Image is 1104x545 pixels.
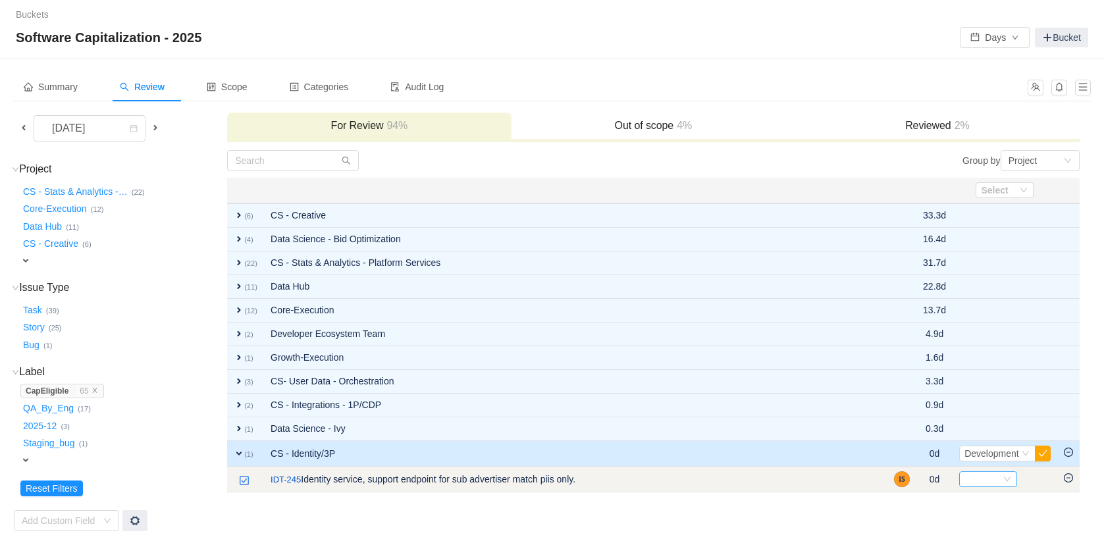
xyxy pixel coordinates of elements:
[20,255,31,266] span: expand
[264,228,887,251] td: Data Science - Bid Optimization
[78,405,91,413] small: (17)
[1064,473,1073,482] i: icon: minus-circle
[1009,151,1038,170] div: Project
[916,441,953,467] td: 0d
[653,150,1079,171] div: Group by
[951,120,970,131] span: 2%
[92,387,98,394] i: icon: close
[16,27,209,48] span: Software Capitalization - 2025
[20,216,66,237] button: Data Hub
[1035,446,1051,461] button: icon: check
[1035,28,1088,47] a: Bucket
[20,334,43,355] button: Bug
[49,324,62,332] small: (25)
[20,234,82,255] button: CS - Creative
[244,330,253,338] small: (2)
[22,514,97,527] div: Add Custom Field
[244,354,253,362] small: (1)
[1064,157,1072,166] i: icon: down
[916,323,953,346] td: 4.9d
[264,394,887,417] td: CS - Integrations - 1P/CDP
[1075,80,1091,95] button: icon: menu
[960,27,1030,48] button: icon: calendarDaysicon: down
[244,402,253,409] small: (2)
[12,284,19,292] i: icon: down
[264,346,887,370] td: Growth-Execution
[390,82,400,91] i: icon: audit
[24,82,78,92] span: Summary
[290,82,299,91] i: icon: profile
[244,236,253,244] small: (4)
[264,251,887,275] td: CS - Stats & Analytics - Platform Services
[234,210,244,221] span: expand
[120,82,129,91] i: icon: search
[103,517,111,526] i: icon: down
[264,467,887,492] td: Identity service, support endpoint for sub advertiser match piis only.
[20,480,83,496] button: Reset Filters
[916,275,953,299] td: 22.8d
[41,116,98,141] div: [DATE]
[916,203,953,228] td: 33.3d
[234,352,244,363] span: expand
[79,440,88,448] small: (1)
[234,423,244,434] span: expand
[244,307,257,315] small: (12)
[20,181,132,202] button: CS - Stats & Analytics -…
[20,455,31,465] span: expand
[264,275,887,299] td: Data Hub
[20,317,49,338] button: Story
[383,120,407,131] span: 94%
[271,473,301,486] a: IDT-245
[26,386,68,396] strong: CapEligible
[1003,475,1011,484] i: icon: down
[80,386,88,396] span: 65
[802,119,1073,132] h3: Reviewed
[964,448,1019,459] span: Development
[16,9,49,20] a: Buckets
[234,448,244,459] span: expand
[1022,450,1030,459] i: icon: down
[1064,448,1073,457] i: icon: minus-circle
[244,259,257,267] small: (22)
[20,199,91,220] button: Core-Execution
[234,257,244,268] span: expand
[981,184,1011,197] div: Select
[290,82,349,92] span: Categories
[20,281,226,294] h3: Issue Type
[244,425,253,433] small: (1)
[244,283,257,291] small: (11)
[916,299,953,323] td: 13.7d
[1028,80,1043,95] button: icon: team
[244,378,253,386] small: (3)
[234,119,505,132] h3: For Review
[66,223,79,231] small: (11)
[234,234,244,244] span: expand
[264,441,887,467] td: CS - Identity/3P
[264,417,887,441] td: Data Science - Ivy
[244,450,253,458] small: (1)
[239,475,250,486] img: 10318
[20,365,226,378] h3: Label
[916,251,953,275] td: 31.7d
[207,82,216,91] i: icon: control
[82,240,92,248] small: (6)
[264,203,887,228] td: CS - Creative
[390,82,444,92] span: Audit Log
[130,124,138,134] i: icon: calendar
[91,205,104,213] small: (12)
[20,415,61,436] button: 2025-12
[227,150,359,171] input: Search
[207,82,248,92] span: Scope
[46,307,59,315] small: (39)
[24,82,33,91] i: icon: home
[61,423,70,430] small: (3)
[234,281,244,292] span: expand
[1051,80,1067,95] button: icon: bell
[20,398,78,419] button: QA_By_Eng
[1020,186,1028,195] i: icon: down
[43,342,53,350] small: (1)
[916,228,953,251] td: 16.4d
[916,467,953,492] td: 0d
[234,305,244,315] span: expand
[264,370,887,394] td: CS- User Data - Orchestration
